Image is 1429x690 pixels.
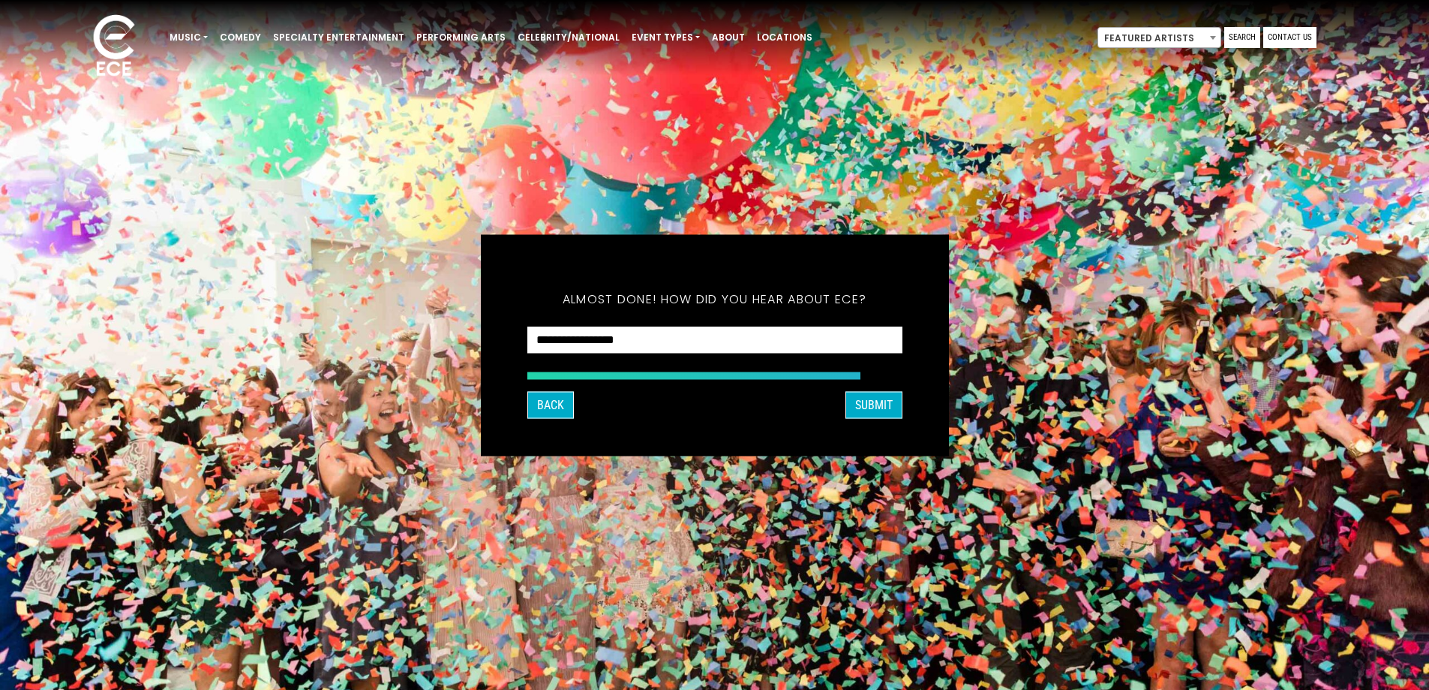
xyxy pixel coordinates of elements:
a: Specialty Entertainment [267,25,410,50]
a: Performing Arts [410,25,512,50]
a: Event Types [626,25,706,50]
a: Contact Us [1263,27,1316,48]
button: SUBMIT [845,391,902,418]
a: Locations [751,25,818,50]
img: ece_new_logo_whitev2-1.png [77,11,152,83]
h5: Almost done! How did you hear about ECE? [527,272,902,326]
button: Back [527,391,574,418]
select: How did you hear about ECE [527,326,902,354]
a: Search [1224,27,1260,48]
a: Music [164,25,214,50]
span: Featured Artists [1097,27,1221,48]
a: Celebrity/National [512,25,626,50]
span: Featured Artists [1098,28,1220,49]
a: Comedy [214,25,267,50]
a: About [706,25,751,50]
